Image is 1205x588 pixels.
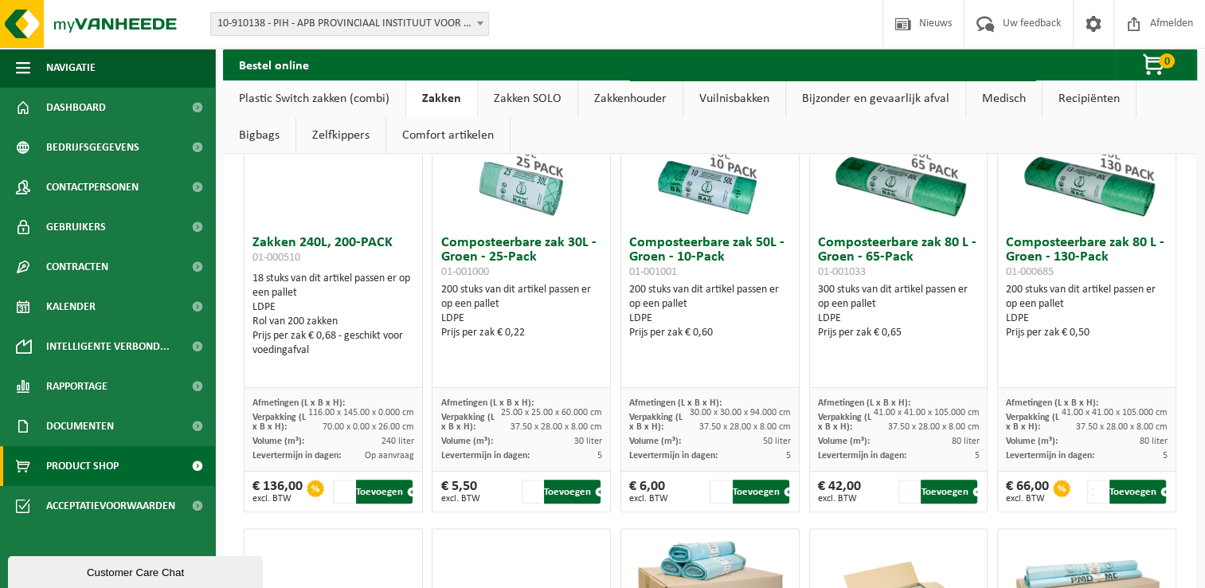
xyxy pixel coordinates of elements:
[8,553,266,588] iframe: chat widget
[921,480,977,504] button: Toevoegen
[1043,80,1136,117] a: Recipiënten
[210,12,489,36] span: 10-910138 - PIH - APB PROVINCIAAL INSTITUUT VOOR HYGIENE - ANTWERPEN
[252,252,300,264] span: 01-000510
[406,80,477,117] a: Zakken
[818,283,980,340] div: 300 stuks van dit artikel passen er op een pallet
[1087,480,1108,504] input: 1
[1006,266,1054,278] span: 01-000685
[46,88,106,127] span: Dashboard
[1006,312,1168,326] div: LDPE
[46,486,175,526] span: Acceptatievoorwaarden
[710,480,730,504] input: 1
[252,315,414,329] div: Rol van 200 zakken
[597,451,602,461] span: 5
[818,451,906,461] span: Levertermijn in dagen:
[966,80,1042,117] a: Medisch
[683,80,785,117] a: Vuilnisbakken
[818,494,861,504] span: excl. BTW
[440,266,488,278] span: 01-001000
[1006,494,1049,504] span: excl. BTW
[690,408,791,417] span: 30.00 x 30.00 x 94.000 cm
[898,480,919,504] input: 1
[1076,422,1168,432] span: 37.50 x 28.00 x 8.00 cm
[629,480,668,504] div: € 6,00
[629,326,791,340] div: Prijs per zak € 0,60
[46,247,108,287] span: Contracten
[46,327,170,367] span: Intelligente verbond...
[818,266,866,278] span: 01-001033
[440,398,533,408] span: Afmetingen (L x B x H):
[629,283,791,340] div: 200 stuks van dit artikel passen er op een pallet
[440,480,479,504] div: € 5,50
[951,437,979,446] span: 80 liter
[629,312,791,326] div: LDPE
[629,494,668,504] span: excl. BTW
[46,406,114,446] span: Documenten
[252,272,414,358] div: 18 stuks van dit artikel passen er op een pallet
[1116,49,1195,80] button: 0
[511,422,602,432] span: 37.50 x 28.00 x 8.00 cm
[818,312,980,326] div: LDPE
[887,422,979,432] span: 37.50 x 28.00 x 8.00 cm
[629,236,791,279] h3: Composteerbare zak 50L - Groen - 10-Pack
[46,446,119,486] span: Product Shop
[1006,326,1168,340] div: Prijs per zak € 0,50
[544,480,601,504] button: Toevoegen
[818,398,910,408] span: Afmetingen (L x B x H):
[1006,283,1168,340] div: 200 stuks van dit artikel passen er op een pallet
[440,312,602,326] div: LDPE
[46,48,96,88] span: Navigatie
[46,127,139,167] span: Bedrijfsgegevens
[252,437,304,446] span: Volume (m³):
[1140,437,1168,446] span: 80 liter
[1159,53,1175,69] span: 0
[440,437,492,446] span: Volume (m³):
[308,408,414,417] span: 116.00 x 145.00 x 0.000 cm
[323,422,414,432] span: 70.00 x 0.00 x 26.00 cm
[252,451,341,461] span: Levertermijn in dagen:
[1006,236,1168,279] h3: Composteerbare zak 80 L - Groen - 130-Pack
[1006,398,1098,408] span: Afmetingen (L x B x H):
[629,413,683,432] span: Verpakking (L x B x H):
[786,80,965,117] a: Bijzonder en gevaarlijk afval
[381,437,414,446] span: 240 liter
[252,398,345,408] span: Afmetingen (L x B x H):
[501,408,602,417] span: 25.00 x 25.00 x 60.000 cm
[818,480,861,504] div: € 42,00
[365,451,414,461] span: Op aanvraag
[252,300,414,315] div: LDPE
[46,207,106,247] span: Gebruikers
[252,329,414,358] div: Prijs per zak € 0,68 - geschikt voor voedingafval
[440,236,602,279] h3: Composteerbare zak 30L - Groen - 25-Pack
[440,413,494,432] span: Verpakking (L x B x H):
[46,167,139,207] span: Contactpersonen
[1006,437,1058,446] span: Volume (m³):
[252,413,306,432] span: Verpakking (L x B x H):
[699,422,791,432] span: 37.50 x 28.00 x 8.00 cm
[440,494,479,504] span: excl. BTW
[733,480,789,504] button: Toevoegen
[818,437,870,446] span: Volume (m³):
[1109,480,1166,504] button: Toevoegen
[818,326,980,340] div: Prijs per zak € 0,65
[763,437,791,446] span: 50 liter
[1006,413,1059,432] span: Verpakking (L x B x H):
[1006,480,1049,504] div: € 66,00
[223,49,325,80] h2: Bestel online
[578,80,683,117] a: Zakkenhouder
[252,480,303,504] div: € 136,00
[296,117,385,154] a: Zelfkippers
[818,236,980,279] h3: Composteerbare zak 80 L - Groen - 65-Pack
[974,451,979,461] span: 5
[223,117,295,154] a: Bigbags
[1006,451,1094,461] span: Levertermijn in dagen:
[818,413,871,432] span: Verpakking (L x B x H):
[629,451,718,461] span: Levertermijn in dagen:
[873,408,979,417] span: 41.00 x 41.00 x 105.000 cm
[440,326,602,340] div: Prijs per zak € 0,22
[440,451,529,461] span: Levertermijn in dagen:
[223,80,405,117] a: Plastic Switch zakken (combi)
[786,451,791,461] span: 5
[522,480,542,504] input: 1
